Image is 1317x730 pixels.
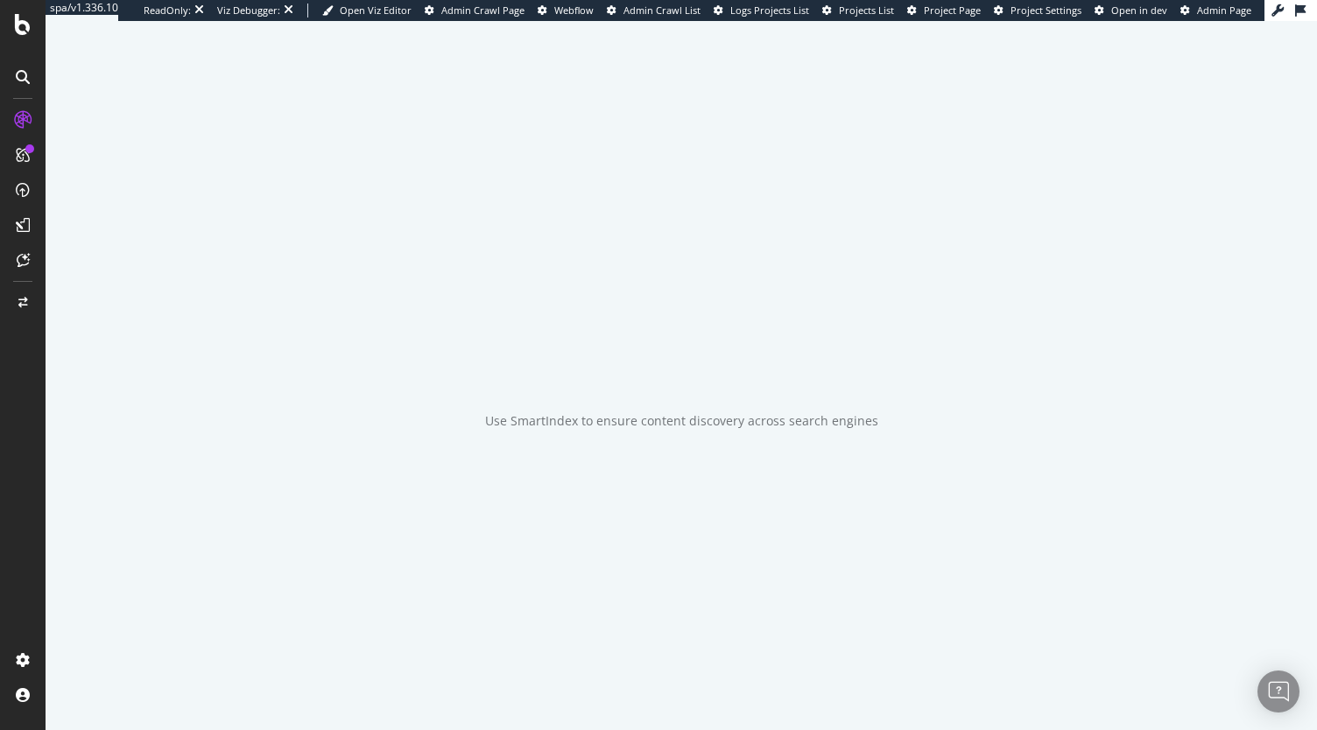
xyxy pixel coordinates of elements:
a: Admin Crawl Page [425,4,525,18]
span: Logs Projects List [730,4,809,17]
span: Webflow [554,4,594,17]
div: animation [618,321,744,384]
span: Admin Page [1197,4,1251,17]
a: Webflow [538,4,594,18]
a: Admin Crawl List [607,4,701,18]
span: Projects List [839,4,894,17]
a: Project Page [907,4,981,18]
span: Admin Crawl Page [441,4,525,17]
div: Use SmartIndex to ensure content discovery across search engines [485,412,878,430]
a: Open Viz Editor [322,4,412,18]
a: Project Settings [994,4,1081,18]
div: Viz Debugger: [217,4,280,18]
span: Project Page [924,4,981,17]
div: ReadOnly: [144,4,191,18]
a: Projects List [822,4,894,18]
a: Admin Page [1180,4,1251,18]
span: Open in dev [1111,4,1167,17]
a: Open in dev [1095,4,1167,18]
span: Open Viz Editor [340,4,412,17]
span: Project Settings [1011,4,1081,17]
a: Logs Projects List [714,4,809,18]
div: Open Intercom Messenger [1257,670,1299,712]
span: Admin Crawl List [623,4,701,17]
